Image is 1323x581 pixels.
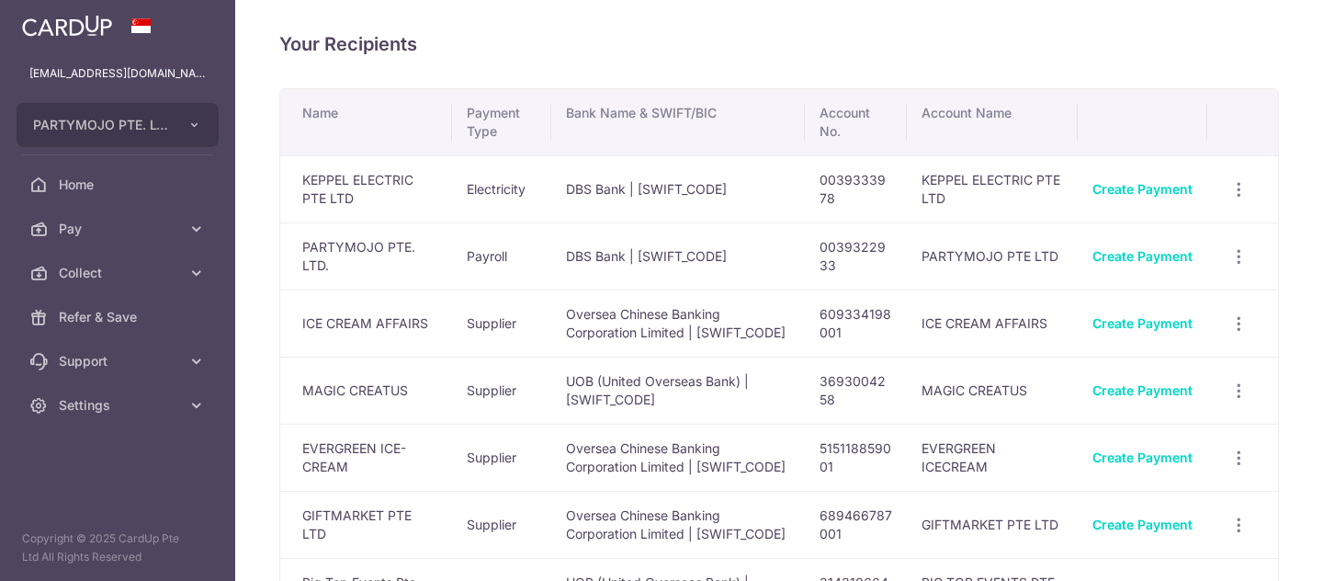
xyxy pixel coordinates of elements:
td: PARTYMOJO PTE. LTD. [280,222,452,290]
td: EVERGREEN ICE-CREAM [280,424,452,491]
td: Supplier [452,491,552,558]
td: Electricity [452,155,552,222]
td: GIFTMARKET PTE LTD [280,491,452,558]
td: ICE CREAM AFFAIRS [907,290,1078,357]
h4: Your Recipients [279,29,1279,59]
td: EVERGREEN ICECREAM [907,424,1078,491]
th: Payment Type [452,89,552,155]
td: ICE CREAM AFFAIRS [280,290,452,357]
td: MAGIC CREATUS [280,357,452,424]
img: CardUp [22,15,112,37]
td: UOB (United Overseas Bank) | [SWIFT_CODE] [551,357,804,424]
span: Support [59,352,180,370]
a: Create Payment [1092,315,1193,331]
th: Name [280,89,452,155]
a: Create Payment [1092,248,1193,264]
span: Pay [59,220,180,238]
td: DBS Bank | [SWIFT_CODE] [551,155,804,222]
a: Create Payment [1092,382,1193,398]
td: Supplier [452,357,552,424]
iframe: Opens a widget where you can find more information [1204,526,1305,572]
td: 0039322933 [805,222,907,290]
td: 3693004258 [805,357,907,424]
td: 689466787001 [805,491,907,558]
td: PARTYMOJO PTE LTD [907,222,1078,290]
a: Create Payment [1092,517,1193,532]
td: KEPPEL ELECTRIC PTE LTD [907,155,1078,222]
td: Payroll [452,222,552,290]
span: PARTYMOJO PTE. LTD. [33,116,169,134]
a: Create Payment [1092,181,1193,197]
td: 515118859001 [805,424,907,491]
td: KEPPEL ELECTRIC PTE LTD [280,155,452,222]
span: Refer & Save [59,308,180,326]
span: Home [59,176,180,194]
td: 0039333978 [805,155,907,222]
span: Settings [59,396,180,415]
td: GIFTMARKET PTE LTD [907,491,1078,558]
td: Supplier [452,424,552,491]
th: Account No. [805,89,907,155]
td: Supplier [452,290,552,357]
td: MAGIC CREATUS [907,357,1078,424]
th: Account Name [907,89,1078,155]
th: Bank Name & SWIFT/BIC [551,89,804,155]
td: Oversea Chinese Banking Corporation Limited | [SWIFT_CODE] [551,491,804,558]
p: [EMAIL_ADDRESS][DOMAIN_NAME] [29,64,206,83]
td: Oversea Chinese Banking Corporation Limited | [SWIFT_CODE] [551,290,804,357]
button: PARTYMOJO PTE. LTD. [17,103,219,147]
td: 609334198001 [805,290,907,357]
td: DBS Bank | [SWIFT_CODE] [551,222,804,290]
td: Oversea Chinese Banking Corporation Limited | [SWIFT_CODE] [551,424,804,491]
span: Collect [59,264,180,282]
a: Create Payment [1092,450,1193,465]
